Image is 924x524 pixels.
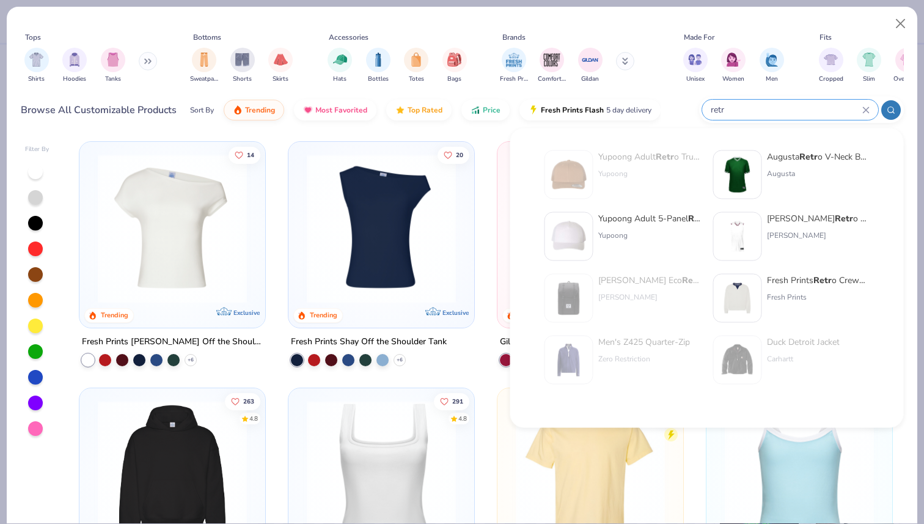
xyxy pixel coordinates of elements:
[442,48,467,84] div: filter for Bags
[541,105,604,115] span: Fresh Prints Flash
[333,53,347,67] img: Hats Image
[767,274,870,287] div: Fresh Prints o Crewneck
[24,48,49,84] div: filter for Shirts
[538,75,566,84] span: Comfort Colors
[188,356,194,364] span: + 6
[462,154,623,303] img: af1e0f41-62ea-4e8f-9b2b-c8bb59fc549d
[447,75,461,84] span: Bags
[900,53,914,67] img: Oversized Image
[767,353,840,364] div: Carhartt
[442,48,467,84] button: filter button
[230,48,255,84] div: filter for Shorts
[598,230,701,241] div: Yupoong
[529,105,538,115] img: flash.gif
[63,75,86,84] span: Hoodies
[857,48,881,84] div: filter for Slim
[581,75,599,84] span: Gildan
[684,32,714,43] div: Made For
[578,48,603,84] button: filter button
[606,103,651,117] span: 5 day delivery
[813,275,832,286] strong: Retr
[819,48,843,84] div: filter for Cropped
[105,75,121,84] span: Tanks
[550,218,588,256] img: 17b29169-c3d3-4c14-99ba-07724354e637
[767,336,840,349] div: Duck Detroit Jacket
[760,48,784,84] button: filter button
[863,75,875,84] span: Slim
[294,100,376,120] button: Most Favorited
[190,105,214,116] div: Sort By
[409,53,423,67] img: Totes Image
[328,48,352,84] button: filter button
[268,48,293,84] div: filter for Skirts
[68,53,81,67] img: Hoodies Image
[543,51,561,69] img: Comfort Colors Image
[333,75,346,84] span: Hats
[581,51,599,69] img: Gildan Image
[765,53,779,67] img: Men Image
[368,75,389,84] span: Bottles
[889,12,912,35] button: Close
[578,48,603,84] div: filter for Gildan
[226,393,261,410] button: Like
[820,32,832,43] div: Fits
[62,48,87,84] button: filter button
[408,105,442,115] span: Top Rated
[835,213,853,224] strong: Retr
[438,146,469,163] button: Like
[893,75,921,84] span: Oversized
[505,51,523,69] img: Fresh Prints Image
[190,48,218,84] button: filter button
[500,48,528,84] button: filter button
[538,48,566,84] div: filter for Comfort Colors
[727,53,741,67] img: Women Image
[686,75,705,84] span: Unisex
[303,105,313,115] img: most_fav.gif
[409,75,424,84] span: Totes
[656,151,674,163] strong: Retr
[190,75,218,84] span: Sweatpants
[893,48,921,84] button: filter button
[719,341,757,379] img: 80ab10f9-10e5-445a-9c5d-ab25536a34dd
[721,48,746,84] div: filter for Women
[857,48,881,84] button: filter button
[598,150,701,163] div: Yupoong Adult o Trucker Cap
[767,150,870,163] div: Augusta o V-Neck Baseball Jersey
[233,75,252,84] span: Shorts
[397,356,403,364] span: + 6
[598,274,701,287] div: [PERSON_NAME] Eco eat 15" Computer Backpack
[550,156,588,194] img: 60406f96-e3de-4932-b26a-ae92249af4f1
[250,414,258,423] div: 4.8
[766,75,778,84] span: Men
[28,75,45,84] span: Shirts
[598,292,701,303] div: [PERSON_NAME]
[193,32,221,43] div: Bottoms
[760,48,784,84] div: filter for Men
[722,75,744,84] span: Women
[458,414,467,423] div: 4.8
[819,75,843,84] span: Cropped
[25,32,41,43] div: Tops
[682,275,700,286] strong: Retr
[683,48,708,84] div: filter for Unisex
[233,309,260,317] span: Exclusive
[500,48,528,84] div: filter for Fresh Prints
[767,168,870,179] div: Augusta
[301,154,462,303] img: 5716b33b-ee27-473a-ad8a-9b8687048459
[197,53,211,67] img: Sweatpants Image
[598,336,690,349] div: Men's Z425 Quarter-Zip
[824,53,838,67] img: Cropped Image
[404,48,428,84] div: filter for Totes
[862,53,876,67] img: Slim Image
[274,53,288,67] img: Skirts Image
[500,334,681,350] div: Gildan Adult Heavy Blend 8 Oz. 50/50 Hooded Sweatshirt
[268,48,293,84] button: filter button
[550,279,588,317] img: 7ffb7e2c-ec45-408a-bf70-ba8250140df0
[719,156,757,194] img: bd841bdf-fb10-4456-86b0-19c9ad855866
[767,230,870,241] div: [PERSON_NAME]
[688,213,706,224] strong: Retr
[25,145,50,154] div: Filter By
[598,353,690,364] div: Zero Restriction
[447,53,461,67] img: Bags Image
[235,53,249,67] img: Shorts Image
